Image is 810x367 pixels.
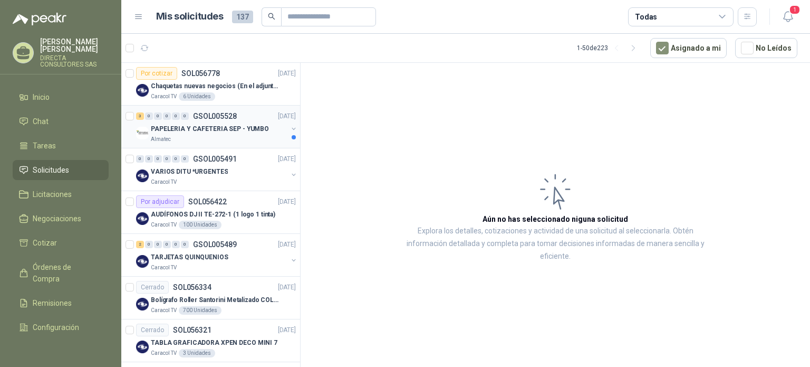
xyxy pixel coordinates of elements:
[650,38,727,58] button: Asignado a mi
[151,338,277,348] p: TABLA GRAFICADORA XPEN DECO MINI 7
[13,317,109,337] a: Configuración
[163,241,171,248] div: 0
[278,240,296,250] p: [DATE]
[33,189,72,200] span: Licitaciones
[278,69,296,79] p: [DATE]
[136,195,184,208] div: Por adjudicar
[136,67,177,80] div: Por cotizar
[278,111,296,121] p: [DATE]
[278,283,296,293] p: [DATE]
[193,155,237,163] p: GSOL005491
[121,277,300,319] a: CerradoSOL056334[DATE] Company LogoBolígrafo Roller Santorini Metalizado COLOR MORADO 1logoCaraco...
[179,221,221,229] div: 100 Unidades
[268,13,275,20] span: search
[172,241,180,248] div: 0
[181,70,220,77] p: SOL056778
[136,238,298,272] a: 2 0 0 0 0 0 GSOL005489[DATE] Company LogoTARJETAS QUINQUENIOSCaracol TV
[33,237,57,249] span: Cotizar
[232,11,253,23] span: 137
[278,325,296,335] p: [DATE]
[13,184,109,204] a: Licitaciones
[635,11,657,23] div: Todas
[13,233,109,253] a: Cotizar
[33,116,49,127] span: Chat
[33,213,81,224] span: Negociaciones
[40,38,109,53] p: [PERSON_NAME] [PERSON_NAME]
[154,241,162,248] div: 0
[163,112,171,120] div: 0
[193,112,237,120] p: GSOL005528
[136,127,149,139] img: Company Logo
[151,264,177,272] p: Caracol TV
[154,155,162,163] div: 0
[154,112,162,120] div: 0
[136,298,149,310] img: Company Logo
[151,81,282,91] p: Chaquetas nuevas negocios (En el adjunto mas informacion)
[136,241,144,248] div: 2
[136,170,149,182] img: Company Logo
[136,281,169,294] div: Cerrado
[163,155,171,163] div: 0
[136,341,149,353] img: Company Logo
[13,209,109,229] a: Negociaciones
[181,155,189,163] div: 0
[151,221,177,229] p: Caracol TV
[151,92,177,101] p: Caracol TV
[151,124,269,134] p: PAPELERIA Y CAFETERIA SEP - YUMBO
[40,55,109,68] p: DIRECTA CONSULTORES SAS
[181,112,189,120] div: 0
[13,13,66,25] img: Logo peakr
[13,136,109,156] a: Tareas
[145,112,153,120] div: 0
[136,84,149,97] img: Company Logo
[33,164,69,176] span: Solicitudes
[33,297,72,309] span: Remisiones
[181,241,189,248] div: 0
[483,213,628,225] h3: Aún no has seleccionado niguna solicitud
[577,40,642,57] div: 1 - 50 de 223
[145,155,153,163] div: 0
[173,326,211,334] p: SOL056321
[151,295,282,305] p: Bolígrafo Roller Santorini Metalizado COLOR MORADO 1logo
[121,191,300,234] a: Por adjudicarSOL056422[DATE] Company LogoAUDÍFONOS DJ II TE-272-1 (1 logo 1 tinta)Caracol TV100 U...
[13,293,109,313] a: Remisiones
[13,87,109,107] a: Inicio
[136,110,298,144] a: 3 0 0 0 0 0 GSOL005528[DATE] Company LogoPAPELERIA Y CAFETERIA SEP - YUMBOAlmatec
[151,349,177,357] p: Caracol TV
[156,9,224,24] h1: Mis solicitudes
[136,112,144,120] div: 3
[173,284,211,291] p: SOL056334
[172,155,180,163] div: 0
[13,111,109,131] a: Chat
[136,153,298,186] a: 0 0 0 0 0 0 GSOL005491[DATE] Company LogoVARIOS DITU *URGENTESCaracol TV
[121,319,300,362] a: CerradoSOL056321[DATE] Company LogoTABLA GRAFICADORA XPEN DECO MINI 7Caracol TV3 Unidades
[151,306,177,315] p: Caracol TV
[136,155,144,163] div: 0
[172,112,180,120] div: 0
[151,178,177,186] p: Caracol TV
[278,154,296,164] p: [DATE]
[121,63,300,106] a: Por cotizarSOL056778[DATE] Company LogoChaquetas nuevas negocios (En el adjunto mas informacion)C...
[136,255,149,268] img: Company Logo
[179,306,221,315] div: 700 Unidades
[136,324,169,336] div: Cerrado
[13,160,109,180] a: Solicitudes
[13,257,109,289] a: Órdenes de Compra
[735,38,797,58] button: No Leídos
[789,5,801,15] span: 1
[778,7,797,26] button: 1
[406,225,705,263] p: Explora los detalles, cotizaciones y actividad de una solicitud al seleccionarla. Obtén informaci...
[151,210,275,220] p: AUDÍFONOS DJ II TE-272-1 (1 logo 1 tinta)
[33,140,56,152] span: Tareas
[278,197,296,207] p: [DATE]
[151,167,228,177] p: VARIOS DITU *URGENTES
[179,92,215,101] div: 6 Unidades
[33,261,99,285] span: Órdenes de Compra
[193,241,237,248] p: GSOL005489
[136,212,149,225] img: Company Logo
[151,252,228,262] p: TARJETAS QUINQUENIOS
[151,135,171,144] p: Almatec
[188,198,227,205] p: SOL056422
[33,91,50,103] span: Inicio
[145,241,153,248] div: 0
